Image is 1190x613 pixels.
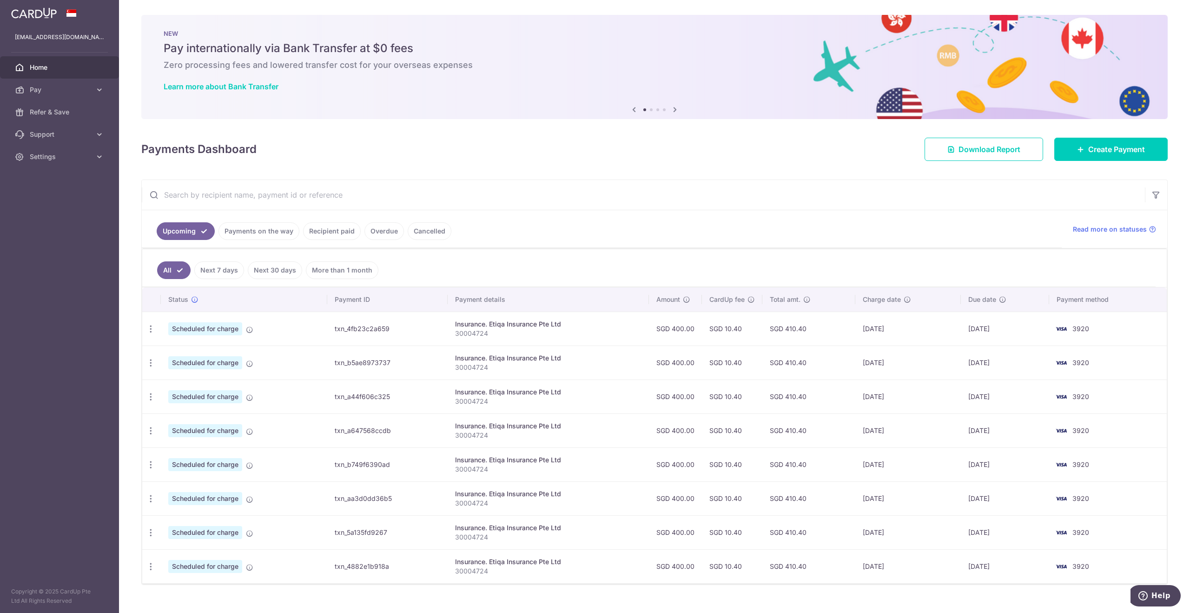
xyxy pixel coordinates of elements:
a: Payments on the way [218,222,299,240]
th: Payment ID [327,287,447,312]
span: Scheduled for charge [168,458,242,471]
p: [EMAIL_ADDRESS][DOMAIN_NAME] [15,33,104,42]
span: 3920 [1072,460,1089,468]
a: Create Payment [1054,138,1168,161]
span: Read more on statuses [1073,225,1147,234]
td: SGD 410.40 [762,481,855,515]
td: txn_5a135fd9267 [327,515,447,549]
td: [DATE] [855,515,961,549]
td: SGD 10.40 [702,346,762,380]
span: Home [30,63,91,72]
div: Insurance. Etiqa Insurance Pte Ltd [455,421,641,431]
td: SGD 400.00 [649,380,702,413]
div: Insurance. Etiqa Insurance Pte Ltd [455,489,641,499]
td: SGD 400.00 [649,413,702,447]
td: txn_b749f6390ad [327,447,447,481]
p: 30004724 [455,465,641,474]
img: Bank Card [1052,323,1071,334]
span: CardUp fee [709,295,745,304]
span: Download Report [959,144,1020,155]
span: 3920 [1072,393,1089,400]
span: Total amt. [770,295,800,304]
td: [DATE] [855,346,961,380]
td: [DATE] [855,413,961,447]
td: [DATE] [961,413,1049,447]
td: [DATE] [855,312,961,346]
span: 3920 [1072,494,1089,502]
a: Next 30 days [248,261,302,279]
span: Scheduled for charge [168,322,242,335]
span: 3920 [1072,359,1089,366]
th: Payment details [448,287,649,312]
span: Scheduled for charge [168,526,242,539]
a: Cancelled [408,222,451,240]
h4: Payments Dashboard [141,141,257,158]
span: Create Payment [1088,144,1145,155]
td: SGD 10.40 [702,312,762,346]
td: txn_4fb23c2a659 [327,312,447,346]
td: SGD 10.40 [702,549,762,583]
img: Bank Card [1052,561,1071,572]
span: 3920 [1072,528,1089,536]
td: SGD 410.40 [762,413,855,447]
td: SGD 400.00 [649,346,702,380]
td: SGD 10.40 [702,481,762,515]
p: 30004724 [455,533,641,542]
p: 30004724 [455,431,641,440]
td: SGD 10.40 [702,380,762,413]
td: txn_4882e1b918a [327,549,447,583]
div: Insurance. Etiqa Insurance Pte Ltd [455,455,641,465]
td: SGD 410.40 [762,515,855,549]
input: Search by recipient name, payment id or reference [142,180,1145,210]
span: 3920 [1072,562,1089,570]
h6: Zero processing fees and lowered transfer cost for your overseas expenses [164,60,1145,71]
p: 30004724 [455,499,641,508]
a: Next 7 days [194,261,244,279]
p: 30004724 [455,329,641,338]
td: txn_b5ae8973737 [327,346,447,380]
span: 3920 [1072,325,1089,333]
a: Recipient paid [303,222,361,240]
td: [DATE] [961,447,1049,481]
td: [DATE] [961,312,1049,346]
td: SGD 410.40 [762,549,855,583]
img: Bank Card [1052,357,1071,368]
td: txn_aa3d0dd36b5 [327,481,447,515]
span: Amount [656,295,680,304]
td: SGD 410.40 [762,346,855,380]
img: Bank Card [1052,391,1071,402]
td: [DATE] [961,549,1049,583]
div: Insurance. Etiqa Insurance Pte Ltd [455,387,641,397]
span: Status [168,295,188,304]
td: txn_a44f606c325 [327,380,447,413]
a: Download Report [925,138,1043,161]
img: Bank Card [1052,527,1071,538]
span: Scheduled for charge [168,390,242,403]
td: SGD 10.40 [702,413,762,447]
td: SGD 400.00 [649,515,702,549]
a: Read more on statuses [1073,225,1156,234]
div: Insurance. Etiqa Insurance Pte Ltd [455,320,641,329]
span: Pay [30,85,91,94]
a: Overdue [364,222,404,240]
a: Upcoming [157,222,215,240]
a: More than 1 month [306,261,378,279]
td: [DATE] [855,380,961,413]
img: Bank transfer banner [141,15,1168,119]
td: txn_a647568ccdb [327,413,447,447]
td: SGD 10.40 [702,447,762,481]
span: 3920 [1072,426,1089,434]
div: Insurance. Etiqa Insurance Pte Ltd [455,523,641,533]
div: Insurance. Etiqa Insurance Pte Ltd [455,557,641,566]
span: Scheduled for charge [168,492,242,505]
td: [DATE] [961,380,1049,413]
span: Settings [30,152,91,161]
img: Bank Card [1052,493,1071,504]
p: 30004724 [455,397,641,406]
td: SGD 410.40 [762,312,855,346]
td: SGD 400.00 [649,447,702,481]
td: [DATE] [855,549,961,583]
p: 30004724 [455,566,641,576]
h5: Pay internationally via Bank Transfer at $0 fees [164,41,1145,56]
